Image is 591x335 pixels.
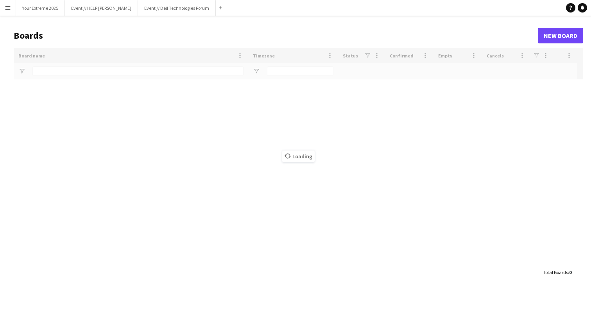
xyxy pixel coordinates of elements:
[138,0,216,16] button: Event // Dell Technologies Forum
[282,150,315,162] span: Loading
[543,265,571,280] div: :
[538,28,583,43] a: New Board
[16,0,65,16] button: Your Extreme 2025
[569,269,571,275] span: 0
[14,30,538,41] h1: Boards
[543,269,568,275] span: Total Boards
[65,0,138,16] button: Event // HELP [PERSON_NAME]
